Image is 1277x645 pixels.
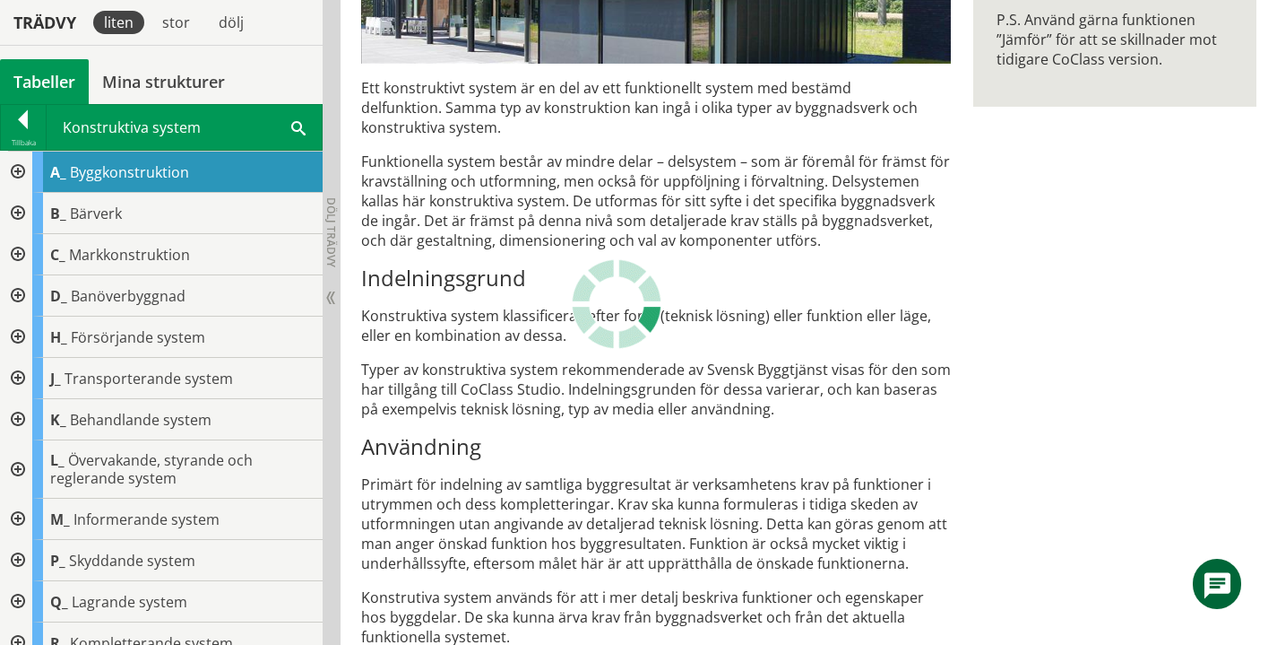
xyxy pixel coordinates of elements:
p: P.S. Använd gärna funktionen ”Jämför” för att se skillnader mot tidigare CoClass version. [997,10,1234,69]
h3: Indelningsgrund [361,265,951,292]
span: A_ [50,162,66,182]
span: Behandlande system [70,410,211,430]
div: liten [93,11,144,34]
div: dölj [208,11,255,34]
span: C_ [50,245,65,265]
img: Laddar [572,259,661,349]
div: stor [151,11,201,34]
span: Markkonstruktion [69,245,190,265]
p: Typer av konstruktiva system rekommenderade av Svensk Byggtjänst visas för den som har tillgång t... [361,360,951,419]
p: Primärt för indelning av samtliga byggresultat är verksamhetens krav på funktioner i ut­rym­men o... [361,475,951,573]
span: M_ [50,510,70,529]
span: Informerande system [73,510,220,529]
p: Funktionella system består av mindre delar – delsystem – som är föremål för främst för krav­ställ... [361,152,951,250]
span: Banöverbyggnad [71,286,186,306]
span: L_ [50,450,65,470]
span: D_ [50,286,67,306]
span: Q_ [50,592,68,612]
span: H_ [50,327,67,347]
span: J_ [50,369,61,388]
span: Sök i tabellen [291,118,306,136]
span: B_ [50,204,66,223]
span: Transporterande system [65,369,233,388]
span: K_ [50,410,66,430]
div: Tillbaka [1,135,46,150]
p: Konstruktiva system klassificeras efter form (teknisk lösning) eller funktion eller läge, eller e... [361,306,951,345]
span: Lagrande system [72,592,187,612]
div: Konstruktiva system [47,105,322,150]
h3: Användning [361,433,951,460]
div: Trädvy [4,13,86,32]
span: Övervakande, styrande och reglerande system [50,450,253,488]
span: Försörjande system [71,327,205,347]
span: Skyddande system [69,551,195,571]
span: P_ [50,551,65,571]
span: Bärverk [70,204,122,223]
span: Dölj trädvy [324,197,339,267]
p: Ett konstruktivt system är en del av ett funktionellt system med bestämd delfunktion. Samma typ a... [361,78,951,137]
span: Byggkonstruktion [70,162,189,182]
a: Mina strukturer [89,59,238,104]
